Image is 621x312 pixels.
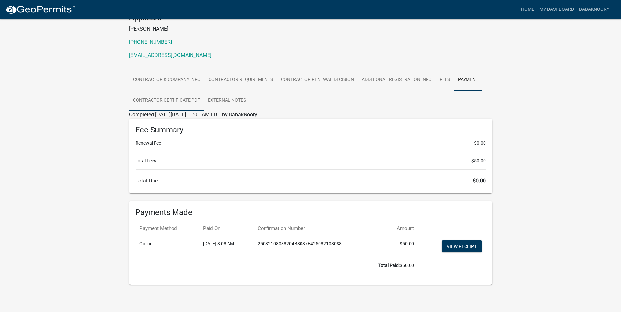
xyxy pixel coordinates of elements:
a: Contractor & Company Info [129,70,205,91]
li: Renewal Fee [136,140,486,147]
th: Confirmation Number [254,221,383,236]
a: BabakNoory [576,3,616,16]
th: Payment Method [136,221,199,236]
h6: Total Due [136,178,486,184]
td: [DATE] 8:08 AM [199,236,254,258]
th: Amount [383,221,418,236]
h6: Payments Made [136,208,486,217]
b: Total Paid: [378,263,400,268]
a: My Dashboard [537,3,576,16]
td: Online [136,236,199,258]
a: [EMAIL_ADDRESS][DOMAIN_NAME] [129,52,211,58]
td: 25082108088204B8087E425082108088 [254,236,383,258]
a: External Notes [204,90,250,111]
td: $50.00 [136,258,418,273]
a: Payment [454,70,482,91]
span: $0.00 [473,178,486,184]
span: $50.00 [471,157,486,164]
li: Total Fees [136,157,486,164]
a: Fees [436,70,454,91]
span: Completed [DATE][DATE] 11:01 AM EDT by BabakNoory [129,112,257,118]
a: Additional Registration Info [358,70,436,91]
span: $0.00 [474,140,486,147]
a: Contractor Renewal Decision [277,70,358,91]
th: Paid On [199,221,254,236]
a: Contractor Requirements [205,70,277,91]
a: Contractor Certificate PDF [129,90,204,111]
td: $50.00 [383,236,418,258]
p: [PERSON_NAME] [129,25,492,33]
a: [PHONE_NUMBER] [129,39,172,45]
a: Home [519,3,537,16]
h6: Fee Summary [136,125,486,135]
a: View receipt [442,240,482,252]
